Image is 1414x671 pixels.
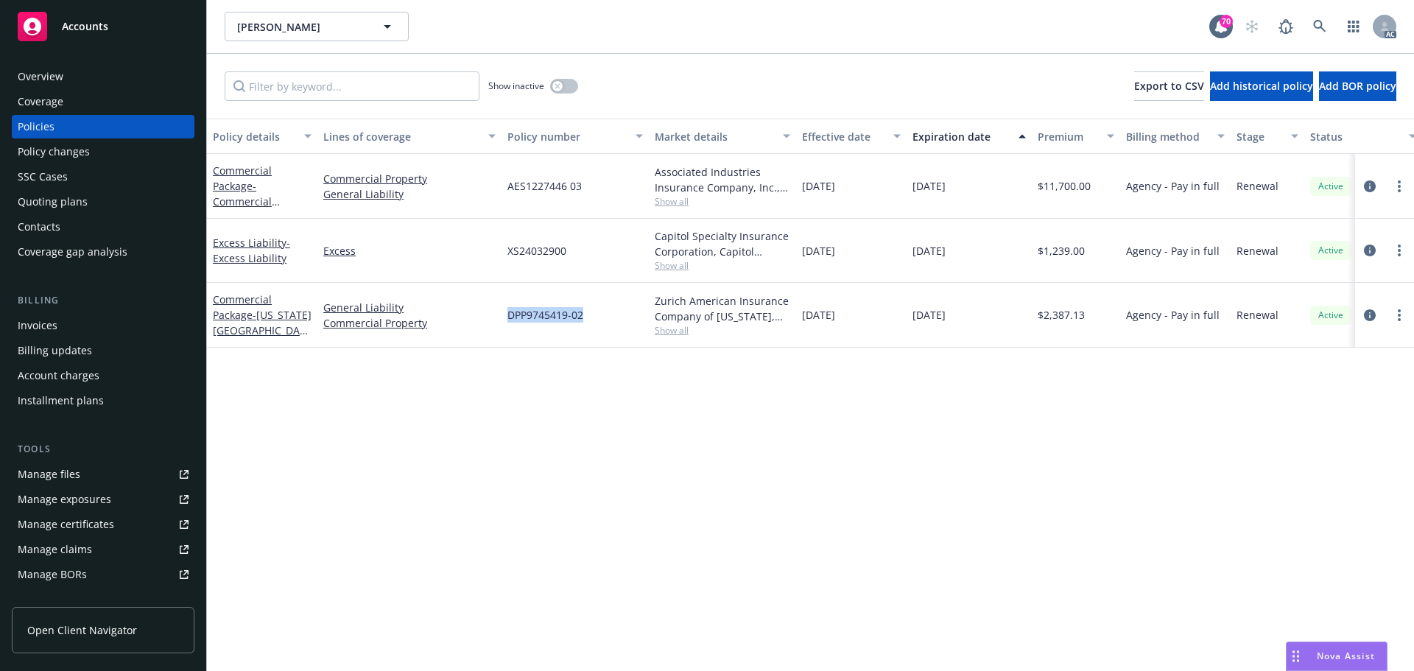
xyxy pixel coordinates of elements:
button: Add BOR policy [1319,71,1396,101]
button: Premium [1032,119,1120,154]
span: Renewal [1237,307,1278,323]
span: [DATE] [802,243,835,259]
div: Quoting plans [18,190,88,214]
div: Policy details [213,129,295,144]
span: [DATE] [912,243,946,259]
button: Stage [1231,119,1304,154]
a: Installment plans [12,389,194,412]
a: Manage exposures [12,488,194,511]
a: SSC Cases [12,165,194,189]
a: General Liability [323,300,496,315]
span: Nova Assist [1317,650,1375,662]
button: Nova Assist [1286,642,1387,671]
div: Manage BORs [18,563,87,586]
a: Manage files [12,463,194,486]
span: Show inactive [488,80,544,92]
div: Summary of insurance [18,588,130,611]
a: Report a Bug [1271,12,1301,41]
a: Manage BORs [12,563,194,586]
span: $11,700.00 [1038,178,1091,194]
span: Active [1316,244,1346,257]
a: Commercial Property [323,171,496,186]
button: Policy number [502,119,649,154]
div: Coverage [18,90,63,113]
a: Switch app [1339,12,1368,41]
div: Contacts [18,215,60,239]
span: Add historical policy [1210,79,1313,93]
a: circleInformation [1361,178,1379,195]
div: Manage exposures [18,488,111,511]
a: Overview [12,65,194,88]
a: Billing updates [12,339,194,362]
button: Lines of coverage [317,119,502,154]
a: Invoices [12,314,194,337]
span: $1,239.00 [1038,243,1085,259]
div: Account charges [18,364,99,387]
a: Search [1305,12,1334,41]
span: Renewal [1237,178,1278,194]
a: Commercial Package [213,164,272,224]
button: Billing method [1120,119,1231,154]
div: Policy number [507,129,627,144]
div: Market details [655,129,774,144]
span: [PERSON_NAME] [237,19,365,35]
a: Quoting plans [12,190,194,214]
span: Show all [655,324,790,337]
div: Drag to move [1287,642,1305,670]
span: Agency - Pay in full [1126,243,1220,259]
a: Policies [12,115,194,138]
div: Lines of coverage [323,129,479,144]
div: 70 [1220,15,1233,28]
span: DPP9745419-02 [507,307,583,323]
a: Coverage [12,90,194,113]
a: circleInformation [1361,242,1379,259]
div: Billing method [1126,129,1209,144]
a: Summary of insurance [12,588,194,611]
input: Filter by keyword... [225,71,479,101]
div: Installment plans [18,389,104,412]
button: Market details [649,119,796,154]
div: Effective date [802,129,884,144]
div: Manage claims [18,538,92,561]
button: Policy details [207,119,317,154]
button: Expiration date [907,119,1032,154]
span: Accounts [62,21,108,32]
span: - Commercial Package [213,179,280,224]
span: Show all [655,259,790,272]
span: Show all [655,195,790,208]
div: Premium [1038,129,1098,144]
a: circleInformation [1361,306,1379,324]
div: Policies [18,115,54,138]
span: [DATE] [802,178,835,194]
span: Add BOR policy [1319,79,1396,93]
span: Open Client Navigator [27,622,137,638]
div: SSC Cases [18,165,68,189]
a: Contacts [12,215,194,239]
div: Overview [18,65,63,88]
span: Renewal [1237,243,1278,259]
span: Active [1316,180,1346,193]
button: Export to CSV [1134,71,1204,101]
div: Manage certificates [18,513,114,536]
a: Start snowing [1237,12,1267,41]
a: Coverage gap analysis [12,240,194,264]
a: Manage claims [12,538,194,561]
div: Tools [12,442,194,457]
button: [PERSON_NAME] [225,12,409,41]
div: Associated Industries Insurance Company, Inc., AmTrust Financial Services, RT Specialty Insurance... [655,164,790,195]
span: Agency - Pay in full [1126,178,1220,194]
span: Agency - Pay in full [1126,307,1220,323]
span: - [US_STATE][GEOGRAPHIC_DATA] ONLY [213,308,312,353]
a: Commercial Package [213,292,312,353]
a: more [1390,242,1408,259]
a: General Liability [323,186,496,202]
span: [DATE] [802,307,835,323]
span: XS24032900 [507,243,566,259]
a: Manage certificates [12,513,194,536]
a: Policy changes [12,140,194,164]
button: Effective date [796,119,907,154]
span: AES1227446 03 [507,178,582,194]
span: $2,387.13 [1038,307,1085,323]
div: Manage files [18,463,80,486]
